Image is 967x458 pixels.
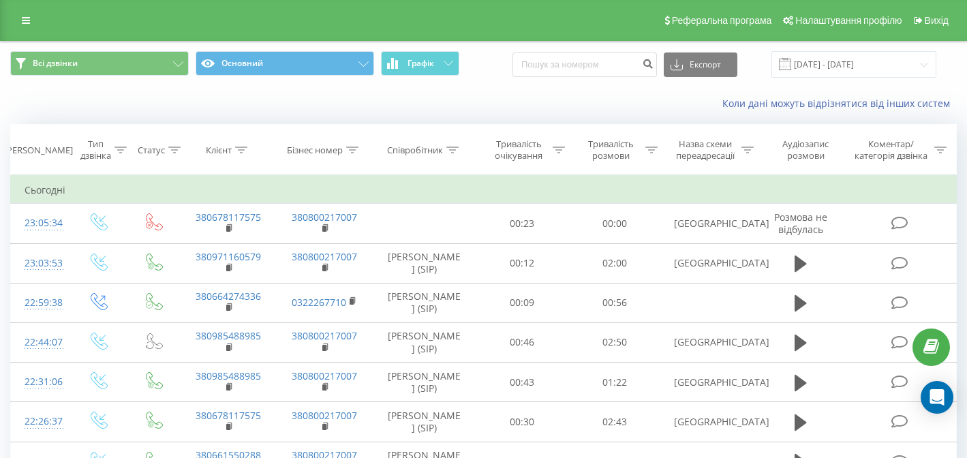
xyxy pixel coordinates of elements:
[196,250,261,263] a: 380971160579
[476,363,568,402] td: 00:43
[287,144,343,156] div: Бізнес номер
[660,322,756,362] td: [GEOGRAPHIC_DATA]
[373,402,476,442] td: [PERSON_NAME] (SIP)
[512,52,657,77] input: Пошук за номером
[774,211,827,236] span: Розмова не відбулась
[292,369,357,382] a: 380800217007
[10,51,189,76] button: Всі дзвінки
[921,381,953,414] div: Open Intercom Messenger
[373,363,476,402] td: [PERSON_NAME] (SIP)
[196,290,261,303] a: 380664274336
[769,138,842,162] div: Аудіозапис розмови
[672,15,772,26] span: Реферальна програма
[292,250,357,263] a: 380800217007
[25,369,56,395] div: 22:31:06
[25,250,56,277] div: 23:03:53
[373,283,476,322] td: [PERSON_NAME] (SIP)
[196,329,261,342] a: 380985488985
[4,144,73,156] div: [PERSON_NAME]
[568,402,660,442] td: 02:43
[11,177,957,204] td: Сьогодні
[851,138,931,162] div: Коментар/категорія дзвінка
[660,363,756,402] td: [GEOGRAPHIC_DATA]
[664,52,737,77] button: Експорт
[660,243,756,283] td: [GEOGRAPHIC_DATA]
[408,59,434,68] span: Графік
[25,210,56,236] div: 23:05:34
[138,144,165,156] div: Статус
[80,138,111,162] div: Тип дзвінка
[33,58,78,69] span: Всі дзвінки
[292,211,357,224] a: 380800217007
[795,15,902,26] span: Налаштування профілю
[568,283,660,322] td: 00:56
[25,329,56,356] div: 22:44:07
[476,283,568,322] td: 00:09
[476,402,568,442] td: 00:30
[206,144,232,156] div: Клієнт
[381,51,459,76] button: Графік
[292,409,357,422] a: 380800217007
[568,243,660,283] td: 02:00
[722,97,957,110] a: Коли дані можуть відрізнятися вiд інших систем
[292,329,357,342] a: 380800217007
[387,144,443,156] div: Співробітник
[581,138,642,162] div: Тривалість розмови
[476,322,568,362] td: 00:46
[25,408,56,435] div: 22:26:37
[568,322,660,362] td: 02:50
[568,204,660,243] td: 00:00
[196,51,374,76] button: Основний
[196,409,261,422] a: 380678117575
[476,243,568,283] td: 00:12
[373,322,476,362] td: [PERSON_NAME] (SIP)
[673,138,738,162] div: Назва схеми переадресації
[488,138,549,162] div: Тривалість очікування
[568,363,660,402] td: 01:22
[292,296,346,309] a: 0322267710
[660,204,756,243] td: [GEOGRAPHIC_DATA]
[476,204,568,243] td: 00:23
[196,211,261,224] a: 380678117575
[25,290,56,316] div: 22:59:38
[196,369,261,382] a: 380985488985
[925,15,949,26] span: Вихід
[660,402,756,442] td: [GEOGRAPHIC_DATA]
[373,243,476,283] td: [PERSON_NAME] (SIP)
